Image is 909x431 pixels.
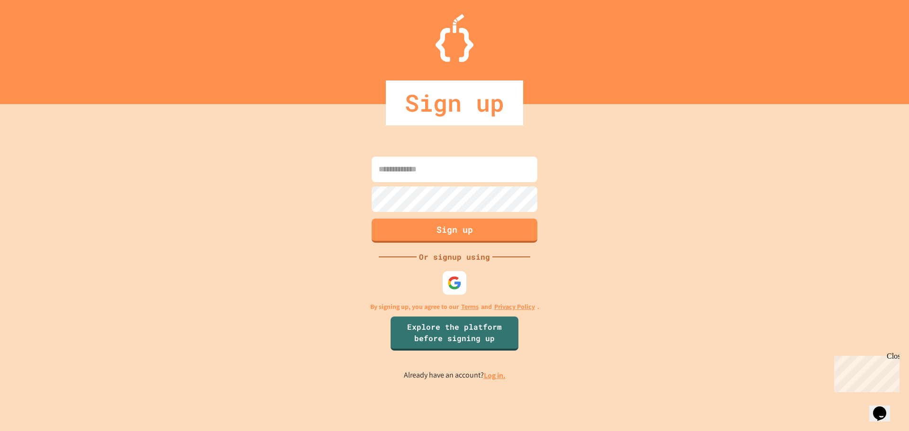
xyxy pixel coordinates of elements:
iframe: chat widget [869,393,900,422]
div: Chat with us now!Close [4,4,65,60]
p: Already have an account? [404,369,506,381]
div: Sign up [386,80,523,125]
a: Log in. [484,370,506,380]
a: Explore the platform before signing up [391,317,518,351]
div: Or signup using [417,251,492,263]
button: Sign up [372,219,537,243]
a: Privacy Policy [494,302,535,312]
p: By signing up, you agree to our and . [370,302,539,312]
a: Terms [461,302,479,312]
img: Logo.svg [436,14,473,62]
img: google-icon.svg [447,276,462,290]
iframe: chat widget [830,352,900,392]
